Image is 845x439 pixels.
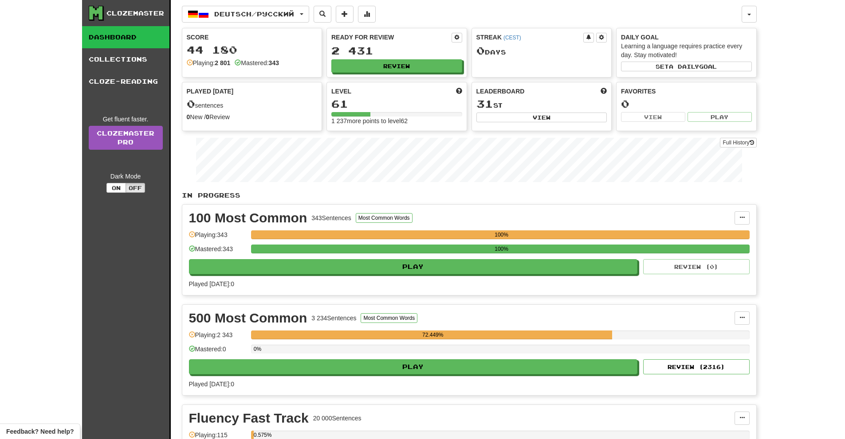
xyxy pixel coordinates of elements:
[89,126,163,150] a: ClozemasterPro
[331,117,462,125] div: 1 237 more points to level 62
[235,58,279,67] div: Mastered:
[187,44,318,55] div: 44 180
[621,62,752,71] button: Seta dailygoal
[476,113,607,122] button: View
[187,113,190,120] strong: 0
[89,115,163,124] div: Get fluent faster.
[189,259,638,274] button: Play
[601,87,607,96] span: This week in points, UTC
[476,87,525,96] span: Leaderboard
[82,48,169,70] a: Collections
[82,70,169,93] a: Cloze-Reading
[503,35,521,41] a: (CEST)
[643,359,750,374] button: Review (2316)
[254,245,750,253] div: 100%
[621,87,752,96] div: Favorites
[621,33,752,42] div: Daily Goal
[89,172,163,181] div: Dark Mode
[182,6,309,23] button: Deutsch/Русский
[311,214,351,222] div: 343 Sentences
[356,213,413,223] button: Most Common Words
[126,183,145,193] button: Off
[215,59,230,66] strong: 2 801
[476,98,607,110] div: st
[476,97,493,110] span: 31
[189,245,247,259] div: Mastered: 343
[189,345,247,359] div: Mastered: 0
[189,359,638,374] button: Play
[187,33,318,42] div: Score
[476,33,584,42] div: Streak
[254,330,612,339] div: 72.449%
[313,414,362,423] div: 20 000 Sentences
[189,230,247,245] div: Playing: 343
[331,59,462,73] button: Review
[331,98,462,109] div: 61
[82,26,169,48] a: Dashboard
[187,113,318,121] div: New / Review
[106,9,164,18] div: Clozemaster
[189,280,234,287] span: Played [DATE]: 0
[189,211,307,225] div: 100 Most Common
[269,59,279,66] strong: 343
[187,58,231,67] div: Playing:
[476,44,485,57] span: 0
[187,98,318,110] div: sentences
[189,381,234,388] span: Played [DATE]: 0
[331,45,462,56] div: 2 431
[621,98,752,109] div: 0
[187,87,234,96] span: Played [DATE]
[182,191,757,200] p: In Progress
[361,313,417,323] button: Most Common Words
[311,314,356,322] div: 3 234 Sentences
[106,183,126,193] button: On
[621,42,752,59] div: Learning a language requires practice every day. Stay motivated!
[189,412,309,425] div: Fluency Fast Track
[336,6,354,23] button: Add sentence to collection
[669,63,699,70] span: a daily
[189,330,247,345] div: Playing: 2 343
[189,311,307,325] div: 500 Most Common
[643,259,750,274] button: Review (0)
[6,427,74,436] span: Open feedback widget
[621,112,685,122] button: View
[254,230,750,239] div: 100%
[331,87,351,96] span: Level
[688,112,752,122] button: Play
[187,97,195,110] span: 0
[456,87,462,96] span: Score more points to level up
[720,138,756,148] button: Full History
[314,6,331,23] button: Search sentences
[476,45,607,57] div: Day s
[331,33,452,42] div: Ready for Review
[358,6,376,23] button: More stats
[214,10,294,18] span: Deutsch / Русский
[206,113,209,120] strong: 0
